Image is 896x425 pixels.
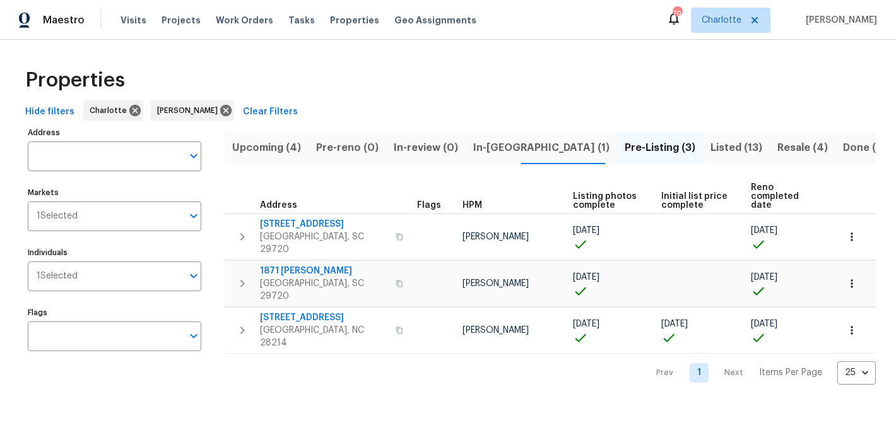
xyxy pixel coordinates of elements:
[260,218,388,230] span: [STREET_ADDRESS]
[751,183,816,210] span: Reno completed date
[37,211,78,222] span: 1 Selected
[260,265,388,277] span: 1871 [PERSON_NAME]
[83,100,143,121] div: Charlotte
[759,366,822,379] p: Items Per Page
[260,230,388,256] span: [GEOGRAPHIC_DATA], SC 29720
[243,104,298,120] span: Clear Filters
[28,129,201,136] label: Address
[777,139,828,157] span: Resale (4)
[751,226,777,235] span: [DATE]
[573,192,640,210] span: Listing photos complete
[185,207,203,225] button: Open
[157,104,223,117] span: [PERSON_NAME]
[673,8,681,20] div: 79
[25,104,74,120] span: Hide filters
[260,277,388,302] span: [GEOGRAPHIC_DATA], SC 29720
[121,14,146,27] span: Visits
[463,326,529,335] span: [PERSON_NAME]
[751,273,777,282] span: [DATE]
[394,139,458,157] span: In-review (0)
[661,192,729,210] span: Initial list price complete
[185,267,203,285] button: Open
[162,14,201,27] span: Projects
[185,327,203,345] button: Open
[185,147,203,165] button: Open
[690,363,709,383] a: Goto page 1
[260,201,297,210] span: Address
[288,16,315,25] span: Tasks
[702,14,741,27] span: Charlotte
[232,139,301,157] span: Upcoming (4)
[216,14,273,27] span: Work Orders
[661,320,688,328] span: [DATE]
[573,226,599,235] span: [DATE]
[463,232,529,241] span: [PERSON_NAME]
[801,14,877,27] span: [PERSON_NAME]
[260,311,388,324] span: [STREET_ADDRESS]
[837,356,876,389] div: 25
[473,139,610,157] span: In-[GEOGRAPHIC_DATA] (1)
[25,74,125,87] span: Properties
[37,271,78,282] span: 1 Selected
[394,14,476,27] span: Geo Assignments
[625,139,695,157] span: Pre-Listing (3)
[644,361,876,385] nav: Pagination Navigation
[151,100,234,121] div: [PERSON_NAME]
[316,139,379,157] span: Pre-reno (0)
[417,201,441,210] span: Flags
[463,279,529,288] span: [PERSON_NAME]
[43,14,85,27] span: Maestro
[20,100,80,124] button: Hide filters
[330,14,379,27] span: Properties
[28,309,201,316] label: Flags
[28,189,201,196] label: Markets
[28,249,201,256] label: Individuals
[710,139,762,157] span: Listed (13)
[260,324,388,349] span: [GEOGRAPHIC_DATA], NC 28214
[238,100,303,124] button: Clear Filters
[751,320,777,328] span: [DATE]
[573,273,599,282] span: [DATE]
[90,104,132,117] span: Charlotte
[573,320,599,328] span: [DATE]
[463,201,482,210] span: HPM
